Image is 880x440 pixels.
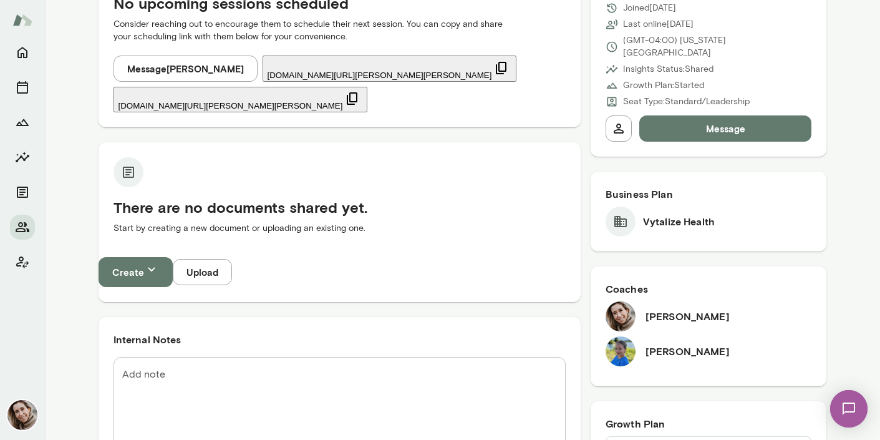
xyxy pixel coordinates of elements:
h6: Business Plan [606,187,812,202]
h6: [PERSON_NAME] [645,344,730,359]
img: Lauren Gambee [606,336,636,366]
p: Growth Plan: Started [623,79,704,92]
p: Start by creating a new document or uploading an existing one. [114,222,566,235]
button: Sessions [10,75,35,100]
button: Message[PERSON_NAME] [114,56,258,82]
span: [DOMAIN_NAME][URL][PERSON_NAME][PERSON_NAME] [118,101,343,110]
p: Joined [DATE] [623,2,676,14]
p: Last online [DATE] [623,18,694,31]
button: Growth Plan [10,110,35,135]
h6: [PERSON_NAME] [645,309,730,324]
button: Client app [10,250,35,275]
button: Insights [10,145,35,170]
button: [DOMAIN_NAME][URL][PERSON_NAME][PERSON_NAME] [263,56,517,82]
button: Documents [10,180,35,205]
span: [DOMAIN_NAME][URL][PERSON_NAME][PERSON_NAME] [268,71,492,80]
p: Seat Type: Standard/Leadership [623,95,750,108]
p: Insights Status: Shared [623,63,713,76]
button: Home [10,40,35,65]
img: Laura Demuth [606,301,636,331]
h6: Vytalize Health [643,214,715,229]
img: Mento [12,8,32,32]
button: [DOMAIN_NAME][URL][PERSON_NAME][PERSON_NAME] [114,87,368,112]
h6: Coaches [606,281,812,296]
button: Message [639,115,812,142]
h6: Growth Plan [606,416,812,431]
button: Create [99,257,173,286]
button: Members [10,215,35,240]
p: (GMT-04:00) [US_STATE][GEOGRAPHIC_DATA] [623,34,812,59]
h5: There are no documents shared yet. [114,197,566,217]
h6: Internal Notes [114,332,566,347]
p: Consider reaching out to encourage them to schedule their next session. You can copy and share yo... [114,18,566,43]
img: Laura Demuth [7,400,37,430]
button: Upload [173,259,232,285]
